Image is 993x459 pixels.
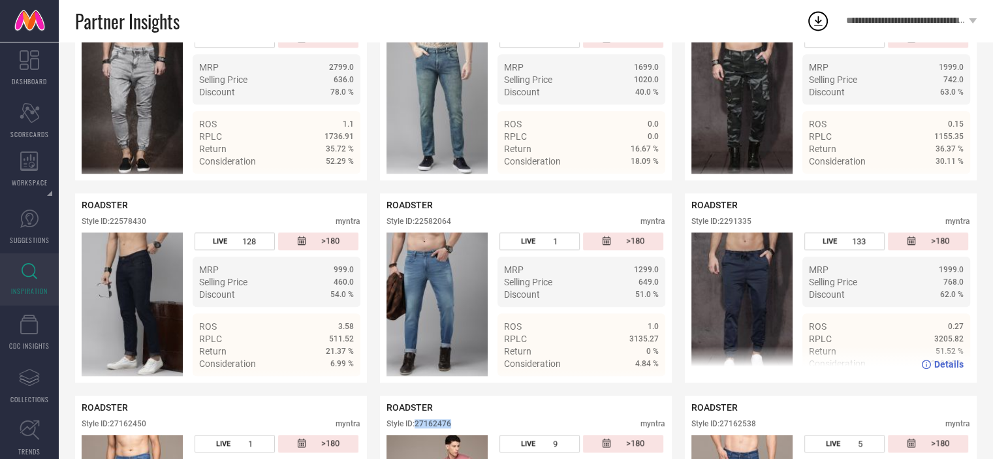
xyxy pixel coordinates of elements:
[82,232,183,376] img: Style preview image
[616,382,659,392] a: Details
[386,232,488,376] div: Click to view image
[629,180,659,190] span: Details
[504,62,524,72] span: MRP
[334,75,354,84] span: 636.0
[199,87,235,97] span: Discount
[648,322,659,331] span: 1.0
[504,289,540,300] span: Discount
[691,217,751,226] div: Style ID: 2291335
[804,232,885,250] div: Number of days the style has been live on the platform
[888,435,968,452] div: Number of days since the style was first listed on the platform
[931,236,949,247] span: >180
[213,237,227,245] span: LIVE
[931,438,949,449] span: >180
[324,180,354,190] span: Details
[82,200,128,210] span: ROADSTER
[504,264,524,275] span: MRP
[691,419,756,428] div: Style ID: 27162538
[324,132,354,141] span: 1736.91
[634,75,659,84] span: 1020.0
[553,439,558,449] span: 9
[583,435,663,452] div: Number of days since the style was first listed on the platform
[635,290,659,299] span: 51.0 %
[199,334,222,344] span: RPLC
[940,290,964,299] span: 62.0 %
[635,87,659,97] span: 40.0 %
[616,180,659,190] a: Details
[809,334,832,344] span: RPLC
[691,200,738,210] span: ROADSTER
[504,87,540,97] span: Discount
[386,217,451,226] div: Style ID: 22582064
[329,334,354,343] span: 511.52
[324,382,354,392] span: Details
[939,63,964,72] span: 1999.0
[809,277,857,287] span: Selling Price
[330,87,354,97] span: 78.0 %
[640,217,665,226] div: myntra
[504,346,531,356] span: Return
[195,232,275,250] div: Number of days the style has been live on the platform
[338,322,354,331] span: 3.58
[329,63,354,72] span: 2799.0
[631,157,659,166] span: 18.09 %
[809,289,845,300] span: Discount
[386,232,488,376] img: Style preview image
[82,419,146,428] div: Style ID: 27162450
[321,236,339,247] span: >180
[195,435,275,452] div: Number of days the style has been live on the platform
[504,277,552,287] span: Selling Price
[386,200,433,210] span: ROADSTER
[691,402,738,413] span: ROADSTER
[343,119,354,129] span: 1.1
[936,144,964,153] span: 36.37 %
[858,439,862,449] span: 5
[504,334,527,344] span: RPLC
[326,144,354,153] span: 35.72 %
[691,232,793,376] div: Click to view image
[809,156,866,166] span: Consideration
[199,144,227,154] span: Return
[82,232,183,376] div: Click to view image
[648,132,659,141] span: 0.0
[809,144,836,154] span: Return
[806,9,830,33] div: Open download list
[18,447,40,456] span: TRENDS
[691,232,793,376] img: Style preview image
[199,74,247,85] span: Selling Price
[278,232,358,250] div: Number of days since the style was first listed on the platform
[9,341,50,351] span: CDC INSIGHTS
[504,119,522,129] span: ROS
[934,132,964,141] span: 1155.35
[199,264,219,275] span: MRP
[326,157,354,166] span: 52.29 %
[809,131,832,142] span: RPLC
[934,359,964,370] span: Details
[631,144,659,153] span: 16.67 %
[504,358,561,369] span: Consideration
[199,321,217,332] span: ROS
[936,157,964,166] span: 30.11 %
[12,76,47,86] span: DASHBOARD
[626,438,644,449] span: >180
[199,62,219,72] span: MRP
[626,236,644,247] span: >180
[804,435,885,452] div: Number of days the style has been live on the platform
[499,232,580,250] div: Number of days the style has been live on the platform
[82,30,183,174] img: Style preview image
[852,236,866,246] span: 133
[504,74,552,85] span: Selling Price
[334,265,354,274] span: 999.0
[809,87,845,97] span: Discount
[311,382,354,392] a: Details
[386,402,433,413] span: ROADSTER
[336,217,360,226] div: myntra
[311,180,354,190] a: Details
[242,236,256,246] span: 128
[629,382,659,392] span: Details
[336,419,360,428] div: myntra
[10,235,50,245] span: SUGGESTIONS
[504,156,561,166] span: Consideration
[82,217,146,226] div: Style ID: 22578430
[943,75,964,84] span: 742.0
